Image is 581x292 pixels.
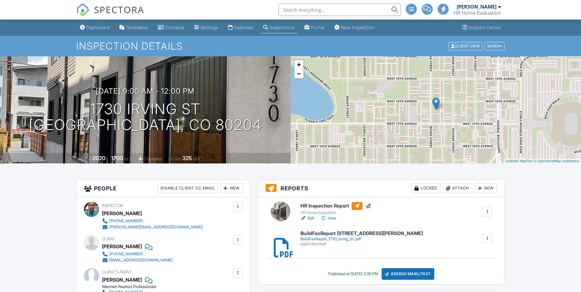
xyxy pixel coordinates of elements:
[294,69,304,78] a: Zoom out
[278,4,401,16] input: Search everything...
[156,22,187,33] a: Contacts
[320,215,336,221] a: View
[302,22,327,33] a: Profile
[448,42,482,50] div: Client View
[485,42,504,50] div: More
[534,159,579,163] a: © OpenStreetMap contributors
[328,271,378,276] div: Published at [DATE] 3:35 PM
[382,268,434,280] div: Resend Email/Text
[300,237,423,241] div: BuildFaxReport_1730_Irving_St..pdf
[109,252,143,256] div: [PHONE_NUMBER]
[221,183,243,193] div: New
[332,22,377,33] a: New Inspection
[85,156,92,161] span: Built
[460,22,504,33] a: Support Center
[94,3,144,16] span: SPECTORA
[457,4,496,10] div: [PERSON_NAME]
[76,8,144,21] a: SPECTORA
[96,87,194,95] h3: [DATE] 9:00 am - 12:00 pm
[300,231,423,246] a: BuildFaxReport [STREET_ADDRESS][PERSON_NAME] BuildFaxReport_1730_Irving_St..pdf application/pdf
[109,258,172,263] div: [EMAIL_ADDRESS][DOMAIN_NAME]
[77,180,250,197] h3: People
[193,156,201,161] span: sq.ft.
[182,155,192,161] div: 325
[102,218,203,224] a: [PHONE_NUMBER]
[102,270,132,274] span: Client's Agent
[168,156,181,161] span: Lot Size
[261,22,297,33] a: Inspections
[226,22,256,33] a: Calendar
[158,183,218,193] div: Disable Client CC Email
[341,25,375,30] div: New Inspection
[102,237,115,241] span: Client
[102,284,208,289] div: Weichert Realtors Professionals
[192,22,221,33] a: Settings
[475,183,497,193] div: New
[469,25,501,30] div: Support Center
[76,41,505,51] h1: Inspection Details
[165,25,184,30] div: Contacts
[77,22,112,33] a: Dashboard
[109,225,203,230] div: [PERSON_NAME][EMAIL_ADDRESS][DOMAIN_NAME]
[504,159,581,164] div: |
[111,155,123,161] div: 1700
[102,257,172,263] a: [EMAIL_ADDRESS][DOMAIN_NAME]
[300,215,314,221] a: Edit
[92,155,105,161] div: 2020
[29,101,262,133] h1: 1730 Irving st [GEOGRAPHIC_DATA], CO 80204
[102,251,172,257] a: [PHONE_NUMBER]
[124,156,133,161] span: sq. ft.
[311,25,325,30] div: Profile
[443,183,472,193] div: Attach
[300,231,423,236] h6: BuildFaxReport [STREET_ADDRESS][PERSON_NAME]
[505,159,515,163] a: Leaflet
[109,219,143,223] div: [PHONE_NUMBER]
[516,159,533,163] a: © MapTiler
[454,10,501,16] div: HR Home Evaluation
[300,202,371,210] h6: HR Inspection Report
[448,43,484,48] a: Client View
[300,202,371,215] a: HR Inspection Report HR Home Evaluation
[144,156,163,161] span: crawlspace
[102,242,142,251] div: [PERSON_NAME]
[270,25,295,30] div: Inspections
[411,183,440,193] div: Locked
[294,60,304,69] a: Zoom in
[102,275,142,284] a: [PERSON_NAME]
[102,209,142,218] div: [PERSON_NAME]
[86,25,110,30] div: Dashboard
[117,22,151,33] a: Templates
[300,210,371,215] div: HR Home Evaluation
[102,203,123,208] span: Inspector
[102,224,203,230] a: [PERSON_NAME][EMAIL_ADDRESS][DOMAIN_NAME]
[258,180,505,197] h3: Reports
[201,25,218,30] div: Settings
[126,25,148,30] div: Templates
[300,241,423,246] div: application/pdf
[76,3,90,17] img: The Best Home Inspection Software - Spectora
[234,25,253,30] div: Calendar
